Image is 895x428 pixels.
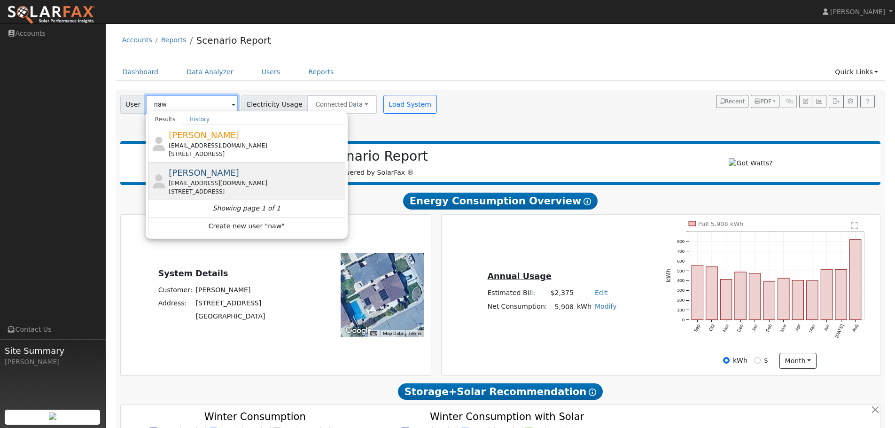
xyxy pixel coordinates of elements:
button: Settings [843,95,858,108]
label: kWh [733,356,747,366]
a: Quick Links [828,63,885,81]
div: [EMAIL_ADDRESS][DOMAIN_NAME] [169,179,343,187]
button: Connected Data [307,95,377,114]
rect: onclick="" [821,269,833,319]
button: month [779,353,817,369]
h2: Scenario Report [130,148,621,164]
input: Select a User [146,95,238,114]
i: Show Help [589,389,596,396]
text: Jun [823,323,831,332]
a: Edit [595,289,607,296]
span: Site Summary [5,344,101,357]
rect: onclick="" [850,240,861,320]
rect: onclick="" [763,281,775,319]
span: [PERSON_NAME] [169,130,239,140]
rect: onclick="" [835,270,847,320]
text: Sep [693,323,701,333]
div: [PERSON_NAME] [5,357,101,367]
rect: onclick="" [706,267,717,320]
td: 5,908 [549,300,575,313]
text: Dec [736,323,744,333]
button: Recent [716,95,749,108]
label: $ [764,356,768,366]
text: Feb [765,323,773,333]
i: Showing page 1 of 1 [213,203,280,213]
i: Show Help [584,198,591,205]
rect: onclick="" [692,265,703,320]
text: Pull 5,908 kWh [698,220,744,227]
img: Google [343,325,374,337]
button: Load System [383,95,437,114]
a: Help Link [860,95,875,108]
div: [STREET_ADDRESS] [169,150,343,158]
text: Mar [779,323,787,333]
input: $ [754,357,761,364]
td: Address: [156,296,194,310]
text: [DATE] [834,323,845,339]
button: Map Data [383,330,403,337]
td: [STREET_ADDRESS] [194,296,267,310]
text: Jan [751,323,759,332]
a: Scenario Report [196,35,271,46]
a: Terms (opens in new tab) [408,331,421,336]
text: 400 [677,278,685,283]
span: Create new user "naw" [209,221,285,232]
text: Aug [851,323,859,333]
button: Multi-Series Graph [812,95,826,108]
text: 500 [677,268,685,273]
span: User [120,95,146,114]
rect: onclick="" [793,280,804,320]
a: Open this area in Google Maps (opens a new window) [343,325,374,337]
text: Nov [722,323,730,333]
span: Electricity Usage [241,95,308,114]
span: [PERSON_NAME] [169,168,239,178]
td: Customer: [156,283,194,296]
span: Storage+Solar Recommendation [398,383,603,400]
td: [GEOGRAPHIC_DATA] [194,310,267,323]
u: System Details [158,269,228,278]
text: 0 [682,317,685,322]
rect: onclick="" [778,278,789,319]
button: Export Interval Data [829,95,843,108]
span: [PERSON_NAME] [830,8,885,16]
button: Edit User [799,95,812,108]
text: Winter Consumption [204,411,306,422]
rect: onclick="" [749,273,761,319]
rect: onclick="" [807,280,818,319]
button: Keyboard shortcuts [370,330,377,337]
div: [STREET_ADDRESS] [169,187,343,196]
text: Winter Consumption with Solar [430,411,584,422]
text: 600 [677,258,685,264]
button: PDF [751,95,779,108]
td: kWh [575,300,593,313]
div: Powered by SolarFax ® [125,148,626,178]
img: Got Watts? [729,158,772,168]
a: Modify [595,303,617,310]
text: 700 [677,249,685,254]
text: Oct [708,323,716,332]
input: kWh [723,357,730,364]
a: Accounts [122,36,152,44]
text: kWh [665,269,672,282]
rect: onclick="" [735,272,746,319]
div: [EMAIL_ADDRESS][DOMAIN_NAME] [169,141,343,150]
u: Annual Usage [487,272,551,281]
text: May [808,323,817,334]
text: 300 [677,288,685,293]
text: 200 [677,297,685,303]
text: 800 [677,239,685,244]
a: Data Analyzer [179,63,241,81]
a: Reports [301,63,341,81]
text: Apr [794,323,802,332]
img: SolarFax [7,5,95,25]
a: Dashboard [116,63,166,81]
td: $2,375 [549,287,575,300]
rect: onclick="" [721,280,732,320]
a: Users [255,63,288,81]
td: Estimated Bill: [486,287,549,300]
img: retrieve [49,412,56,420]
td: [PERSON_NAME] [194,283,267,296]
span: PDF [755,98,771,105]
a: History [182,114,217,125]
text: 100 [677,307,685,312]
